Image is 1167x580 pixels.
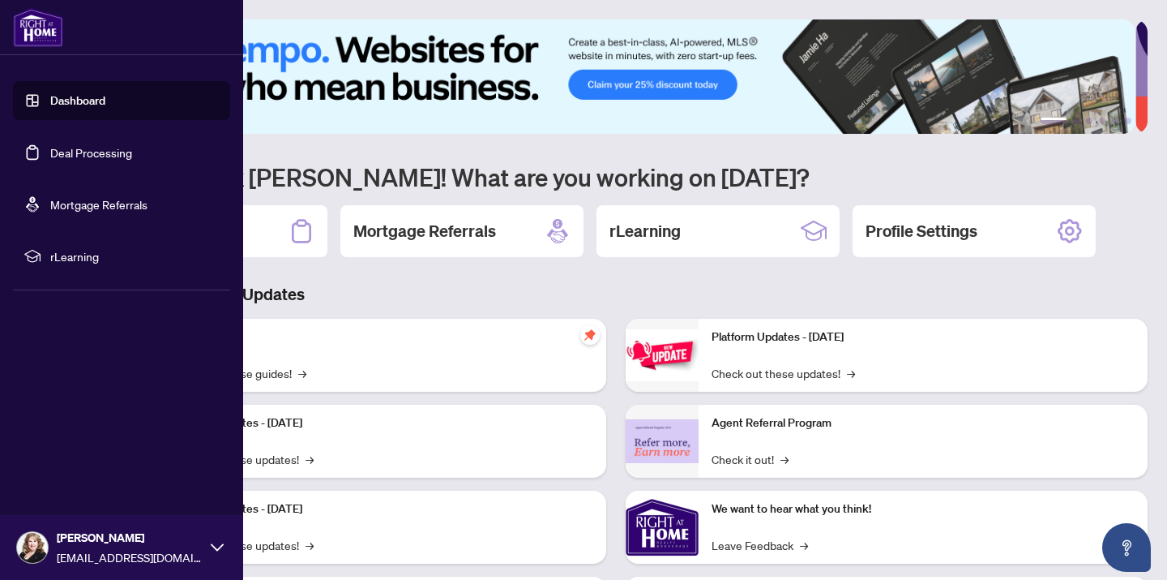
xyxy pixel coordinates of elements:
[712,536,808,554] a: Leave Feedback→
[170,329,593,346] p: Self-Help
[609,220,681,243] h2: rLearning
[866,220,977,243] h2: Profile Settings
[57,529,203,547] span: [PERSON_NAME]
[712,329,1135,346] p: Platform Updates - [DATE]
[84,161,1148,192] h1: Welcome back [PERSON_NAME]! What are you working on [DATE]?
[306,536,314,554] span: →
[1102,523,1151,572] button: Open asap
[712,501,1135,518] p: We want to hear what you think!
[580,325,600,345] span: pushpin
[50,93,105,108] a: Dashboard
[1125,118,1131,124] button: 6
[626,491,699,564] img: We want to hear what you think!
[50,197,147,212] a: Mortgage Referrals
[847,364,855,382] span: →
[1099,118,1105,124] button: 4
[1073,118,1079,124] button: 2
[50,145,132,160] a: Deal Processing
[170,501,593,518] p: Platform Updates - [DATE]
[712,450,789,468] a: Check it out!→
[306,450,314,468] span: →
[84,19,1135,134] img: Slide 0
[57,548,203,566] span: [EMAIL_ADDRESS][DOMAIN_NAME]
[1086,118,1092,124] button: 3
[353,220,496,243] h2: Mortgage Referrals
[17,532,48,563] img: Profile Icon
[13,8,63,47] img: logo
[712,364,855,382] a: Check out these updates!→
[780,450,789,468] span: →
[1041,118,1067,124] button: 1
[170,415,593,432] p: Platform Updates - [DATE]
[50,247,219,265] span: rLearning
[626,419,699,464] img: Agent Referral Program
[712,415,1135,432] p: Agent Referral Program
[84,283,1148,306] h3: Brokerage & Industry Updates
[626,329,699,380] img: Platform Updates - June 23, 2025
[1112,118,1118,124] button: 5
[800,536,808,554] span: →
[298,364,306,382] span: →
